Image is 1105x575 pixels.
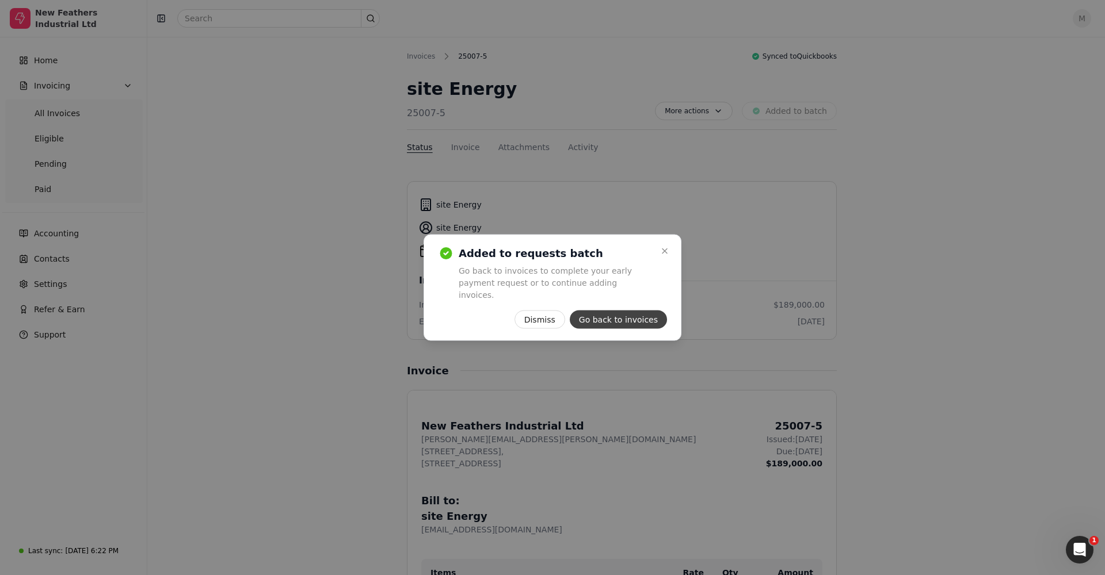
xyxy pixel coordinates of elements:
[1089,536,1099,545] span: 1
[515,310,565,329] button: Dismiss
[459,265,653,301] p: Go back to invoices to complete your early payment request or to continue adding invoices.
[1066,536,1093,563] iframe: Intercom live chat
[459,247,653,260] h2: Added to requests batch
[570,310,667,329] button: Go back to invoices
